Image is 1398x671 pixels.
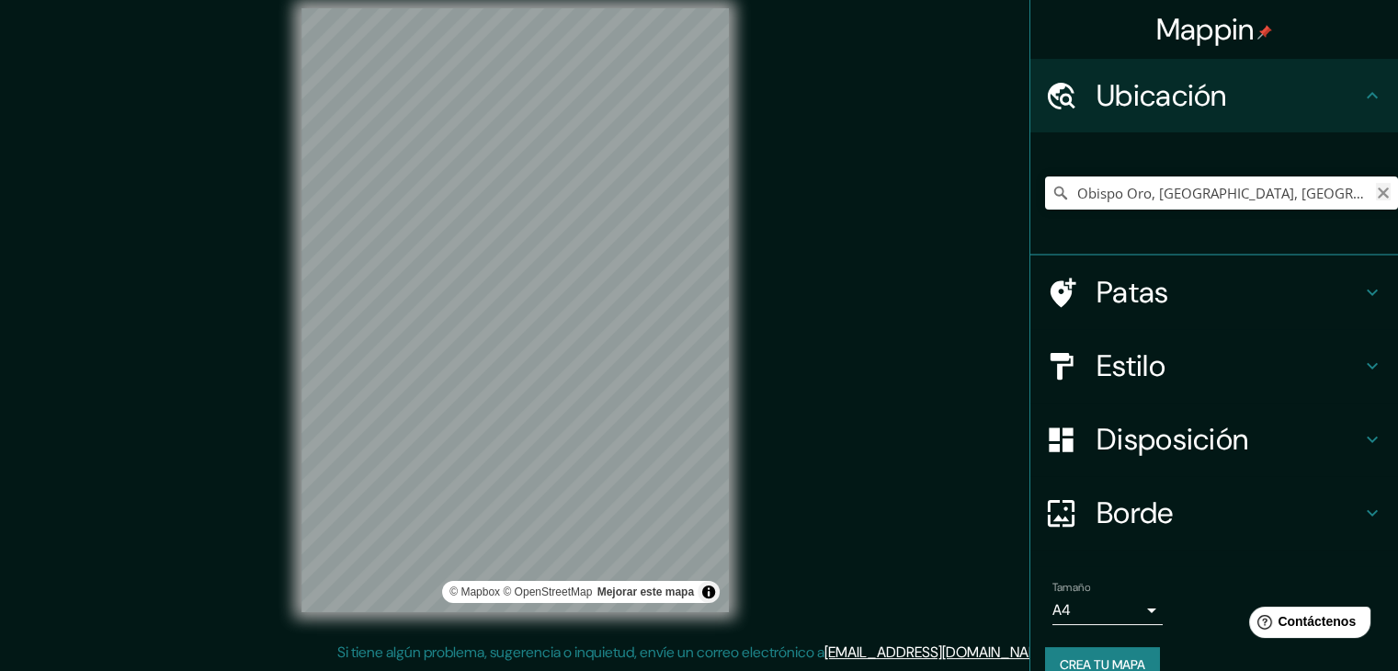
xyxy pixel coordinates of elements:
font: © Mapbox [449,586,500,598]
div: A4 [1052,596,1163,625]
div: Patas [1030,256,1398,329]
font: Ubicación [1097,76,1227,115]
font: Mejorar este mapa [597,586,694,598]
font: Borde [1097,494,1174,532]
button: Activar o desactivar atribución [698,581,720,603]
button: Claro [1376,183,1391,200]
font: © OpenStreetMap [503,586,592,598]
div: Disposición [1030,403,1398,476]
font: Si tiene algún problema, sugerencia o inquietud, envíe un correo electrónico a [337,643,824,662]
a: Mapbox [449,586,500,598]
font: Mappin [1156,10,1255,49]
canvas: Mapa [301,8,729,612]
font: Estilo [1097,347,1165,385]
input: Elige tu ciudad o zona [1045,176,1398,210]
font: Tamaño [1052,580,1090,595]
div: Estilo [1030,329,1398,403]
a: [EMAIL_ADDRESS][DOMAIN_NAME] [824,643,1051,662]
div: Borde [1030,476,1398,550]
a: Mapa de OpenStreet [503,586,592,598]
font: Patas [1097,273,1169,312]
font: A4 [1052,600,1071,620]
font: Disposición [1097,420,1248,459]
img: pin-icon.png [1257,25,1272,40]
div: Ubicación [1030,59,1398,132]
a: Map feedback [597,586,694,598]
iframe: Lanzador de widgets de ayuda [1234,599,1378,651]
